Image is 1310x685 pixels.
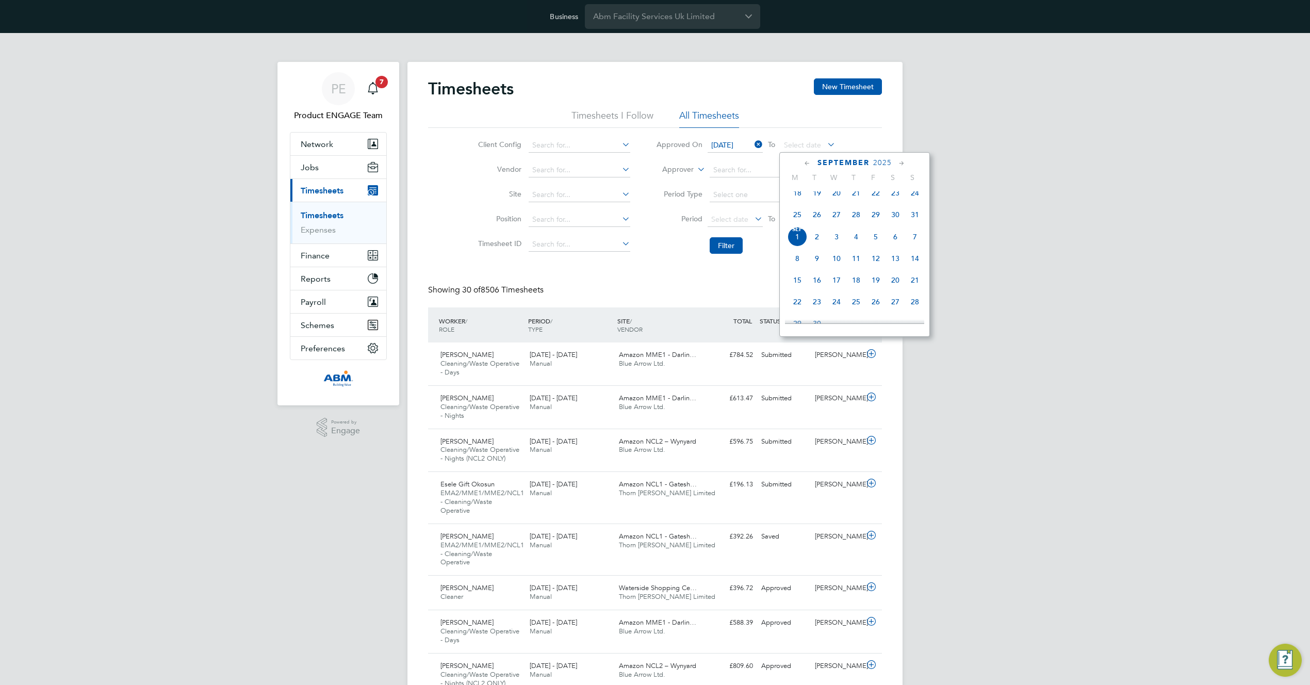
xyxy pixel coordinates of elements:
h2: Timesheets [428,78,514,99]
span: 23 [807,292,827,312]
input: Search for... [529,138,630,153]
span: [DATE] [711,140,733,150]
input: Search for... [529,163,630,177]
div: Showing [428,285,546,296]
span: Cleaning/Waste Operative - Nights (NCL2 ONLY) [440,445,519,463]
span: Product ENGAGE Team [290,109,387,122]
button: Jobs [290,156,386,178]
span: 30 [886,205,905,224]
span: 4 [846,227,866,247]
span: 18 [846,270,866,290]
span: 22 [788,292,807,312]
span: Cleaning/Waste Operative - Days [440,627,519,644]
span: 25 [788,205,807,224]
div: SITE [615,312,704,338]
div: STATUS [757,312,811,330]
span: Amazon NCL1 - Gatesh… [619,532,697,541]
div: £596.75 [703,433,757,450]
span: Cleaning/Waste Operative - Nights [440,402,519,420]
span: 20 [886,270,905,290]
span: To [765,212,778,225]
button: Payroll [290,290,386,313]
span: Payroll [301,297,326,307]
span: EMA2/MME1/MME2/NCL1 - Cleaning/Waste Operative [440,541,524,567]
span: [DATE] - [DATE] [530,480,577,488]
span: Manual [530,402,552,411]
span: 16 [807,270,827,290]
button: Schemes [290,314,386,336]
span: Reports [301,274,331,284]
span: Thorn [PERSON_NAME] Limited [619,488,715,497]
span: 7 [905,227,925,247]
span: S [883,173,903,182]
span: 20 [827,183,846,203]
span: 15 [788,270,807,290]
label: Business [550,12,578,21]
span: Manual [530,627,552,635]
span: 5 [866,227,886,247]
span: Amazon MME1 - Darlin… [619,394,696,402]
span: [PERSON_NAME] [440,583,494,592]
span: Select date [711,215,748,224]
input: Search for... [529,188,630,202]
span: 24 [827,292,846,312]
span: 28 [905,292,925,312]
div: WORKER [436,312,526,338]
span: Network [301,139,333,149]
div: Submitted [757,390,811,407]
span: 12 [866,249,886,268]
span: Esele Gift Okosun [440,480,495,488]
div: Approved [757,580,811,597]
span: M [785,173,805,182]
div: £392.26 [703,528,757,545]
img: abm1-logo-retina.png [323,370,353,387]
span: T [844,173,863,182]
input: Select one [710,188,811,202]
span: T [805,173,824,182]
button: New Timesheet [814,78,882,95]
span: 8506 Timesheets [462,285,544,295]
label: Timesheet ID [475,239,521,248]
div: Approved [757,614,811,631]
label: Approver [647,165,694,175]
span: 8 [788,249,807,268]
div: £396.72 [703,580,757,597]
span: 1 [788,227,807,247]
span: 28 [846,205,866,224]
span: TYPE [528,325,543,333]
label: Site [475,189,521,199]
li: All Timesheets [679,109,739,128]
span: Schemes [301,320,334,330]
button: Preferences [290,337,386,360]
button: Finance [290,244,386,267]
span: Amazon MME1 - Darlin… [619,618,696,627]
div: [PERSON_NAME] [811,580,864,597]
span: [DATE] - [DATE] [530,583,577,592]
span: Cleaning/Waste Operative - Days [440,359,519,377]
label: Position [475,214,521,223]
span: [DATE] - [DATE] [530,661,577,670]
span: Blue Arrow Ltd. [619,359,665,368]
span: 19 [807,183,827,203]
div: [PERSON_NAME] [811,347,864,364]
div: £588.39 [703,614,757,631]
span: 30 of [462,285,481,295]
span: 10 [827,249,846,268]
span: 21 [846,183,866,203]
span: Amazon NCL2 – Wynyard [619,661,696,670]
span: / [630,317,632,325]
span: Timesheets [301,186,343,195]
span: PE [331,82,346,95]
span: Manual [530,541,552,549]
span: 30 [807,314,827,333]
span: 23 [886,183,905,203]
span: Thorn [PERSON_NAME] Limited [619,541,715,549]
span: Amazon NCL1 - Gatesh… [619,480,697,488]
span: Jobs [301,162,319,172]
span: 27 [827,205,846,224]
div: [PERSON_NAME] [811,433,864,450]
span: September [817,158,870,167]
div: [PERSON_NAME] [811,528,864,545]
span: 31 [905,205,925,224]
span: 6 [886,227,905,247]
